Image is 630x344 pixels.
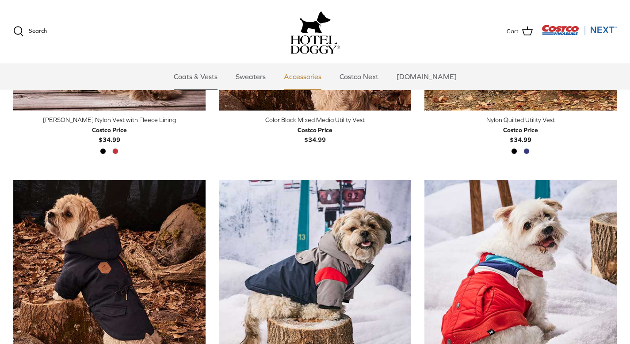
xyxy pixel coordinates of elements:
a: Cart [507,26,533,37]
img: hoteldoggycom [290,35,340,54]
a: Color Block Mixed Media Utility Vest Costco Price$34.99 [219,115,411,145]
a: Sweaters [228,63,274,90]
div: Color Block Mixed Media Utility Vest [219,115,411,125]
a: Search [13,26,47,37]
b: $34.99 [92,125,127,143]
a: Accessories [276,63,329,90]
div: Costco Price [92,125,127,135]
a: [PERSON_NAME] Nylon Vest with Fleece Lining Costco Price$34.99 [13,115,206,145]
div: Costco Price [503,125,538,135]
span: Cart [507,27,519,36]
div: Costco Price [298,125,332,135]
a: Nylon Quilted Utility Vest Costco Price$34.99 [424,115,617,145]
b: $34.99 [503,125,538,143]
b: $34.99 [298,125,332,143]
div: Nylon Quilted Utility Vest [424,115,617,125]
div: [PERSON_NAME] Nylon Vest with Fleece Lining [13,115,206,125]
a: Visit Costco Next [542,30,617,37]
a: [DOMAIN_NAME] [389,63,465,90]
a: Costco Next [332,63,386,90]
a: Coats & Vests [166,63,225,90]
img: hoteldoggy.com [300,9,331,35]
a: hoteldoggy.com hoteldoggycom [290,9,340,54]
span: Search [29,27,47,34]
img: Costco Next [542,24,617,35]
